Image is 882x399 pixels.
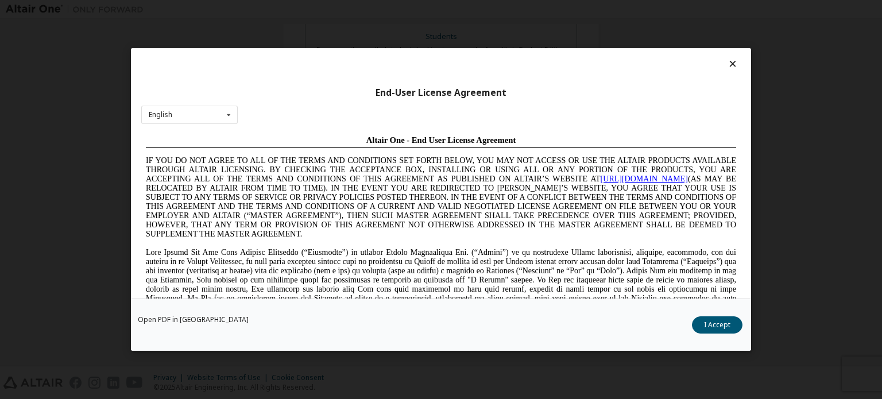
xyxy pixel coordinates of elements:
[5,25,595,107] span: IF YOU DO NOT AGREE TO ALL OF THE TERMS AND CONDITIONS SET FORTH BELOW, YOU MAY NOT ACCESS OR USE...
[138,316,249,323] a: Open PDF in [GEOGRAPHIC_DATA]
[692,316,742,334] button: I Accept
[459,44,547,52] a: [URL][DOMAIN_NAME]
[5,117,595,199] span: Lore Ipsumd Sit Ame Cons Adipisc Elitseddo (“Eiusmodte”) in utlabor Etdolo Magnaaliqua Eni. (“Adm...
[141,87,741,99] div: End-User License Agreement
[225,5,375,14] span: Altair One - End User License Agreement
[149,111,172,118] div: English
